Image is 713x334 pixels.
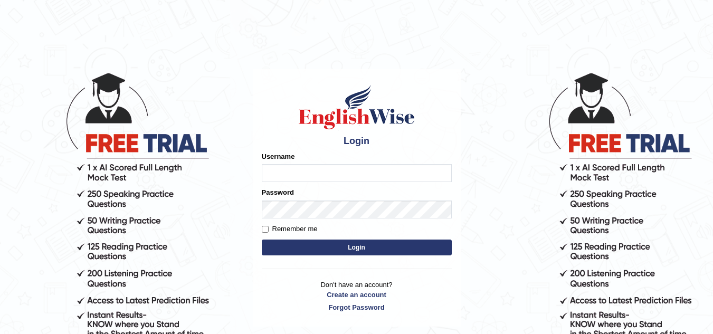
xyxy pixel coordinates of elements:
[262,224,318,234] label: Remember me
[297,83,417,131] img: Logo of English Wise sign in for intelligent practice with AI
[262,302,452,312] a: Forgot Password
[262,136,452,147] h4: Login
[262,290,452,300] a: Create an account
[262,187,294,197] label: Password
[262,240,452,255] button: Login
[262,151,295,161] label: Username
[262,280,452,312] p: Don't have an account?
[262,226,269,233] input: Remember me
